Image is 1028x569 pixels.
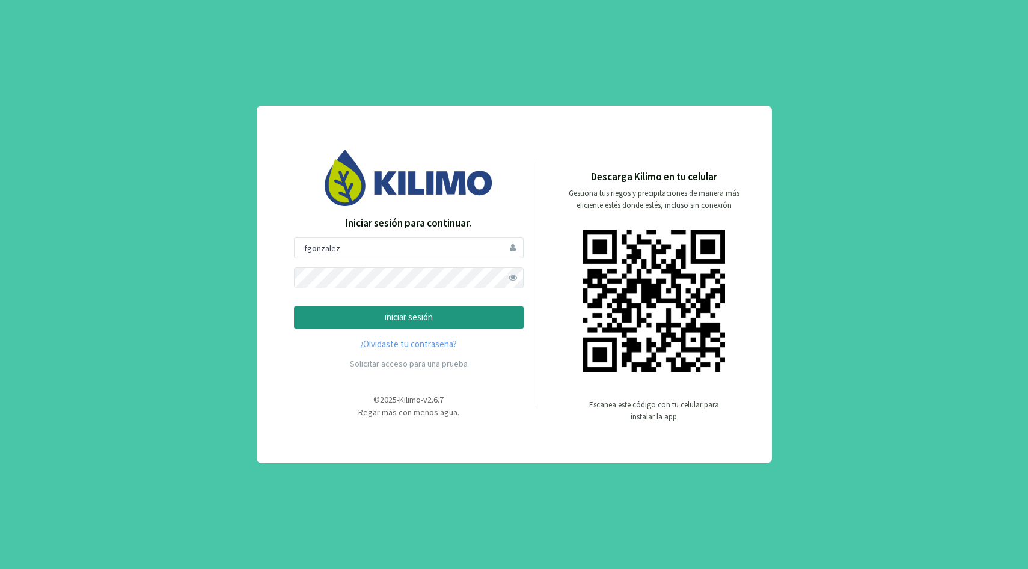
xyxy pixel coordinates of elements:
img: Image [325,150,493,205]
span: - [421,394,423,405]
span: 2025 [380,394,397,405]
a: Solicitar acceso para una prueba [350,358,468,369]
p: Iniciar sesión para continuar. [294,216,524,231]
p: Gestiona tus riegos y precipitaciones de manera más eficiente estés donde estés, incluso sin cone... [561,187,747,211]
p: iniciar sesión [304,311,513,324]
button: iniciar sesión [294,306,524,329]
span: v2.6.7 [423,394,444,405]
p: Descarga Kilimo en tu celular [591,169,717,185]
p: Escanea este código con tu celular para instalar la app [588,399,720,423]
a: ¿Olvidaste tu contraseña? [294,338,524,351]
span: Kilimo [399,394,421,405]
span: Regar más con menos agua. [358,407,459,418]
span: © [373,394,380,405]
span: - [397,394,399,405]
input: Usuario [294,237,524,258]
img: qr code [583,230,725,372]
